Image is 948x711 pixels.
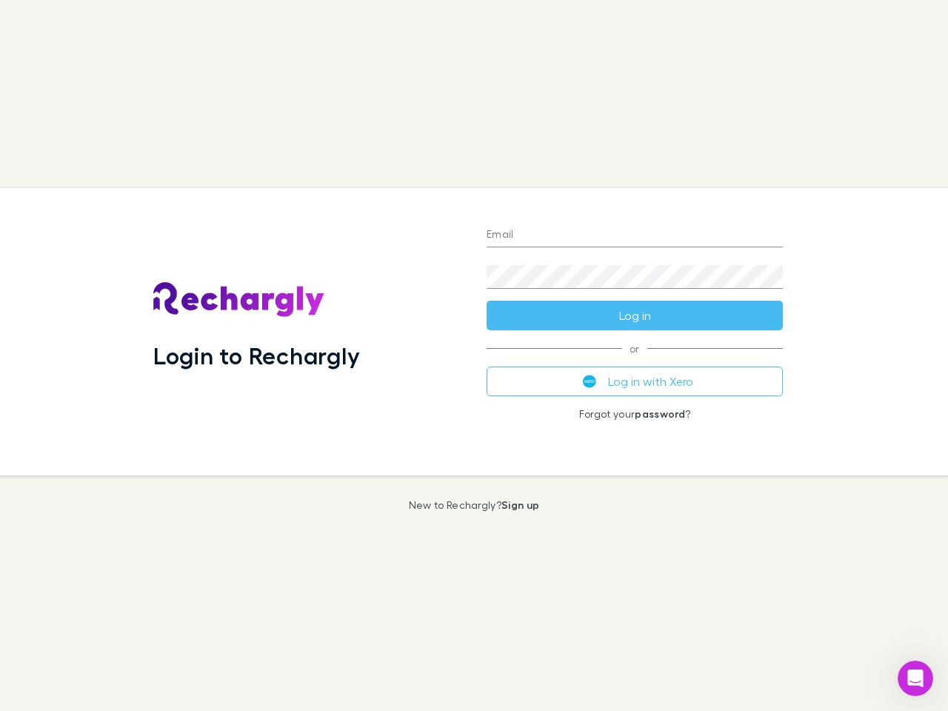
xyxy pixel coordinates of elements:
span: or [487,348,783,349]
p: Forgot your ? [487,408,783,420]
p: New to Rechargly? [409,499,540,511]
button: Log in [487,301,783,330]
img: Rechargly's Logo [153,282,325,318]
a: Sign up [501,498,539,511]
a: password [635,407,685,420]
img: Xero's logo [583,375,596,388]
iframe: Intercom live chat [898,661,933,696]
button: Log in with Xero [487,367,783,396]
h1: Login to Rechargly [153,341,360,370]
